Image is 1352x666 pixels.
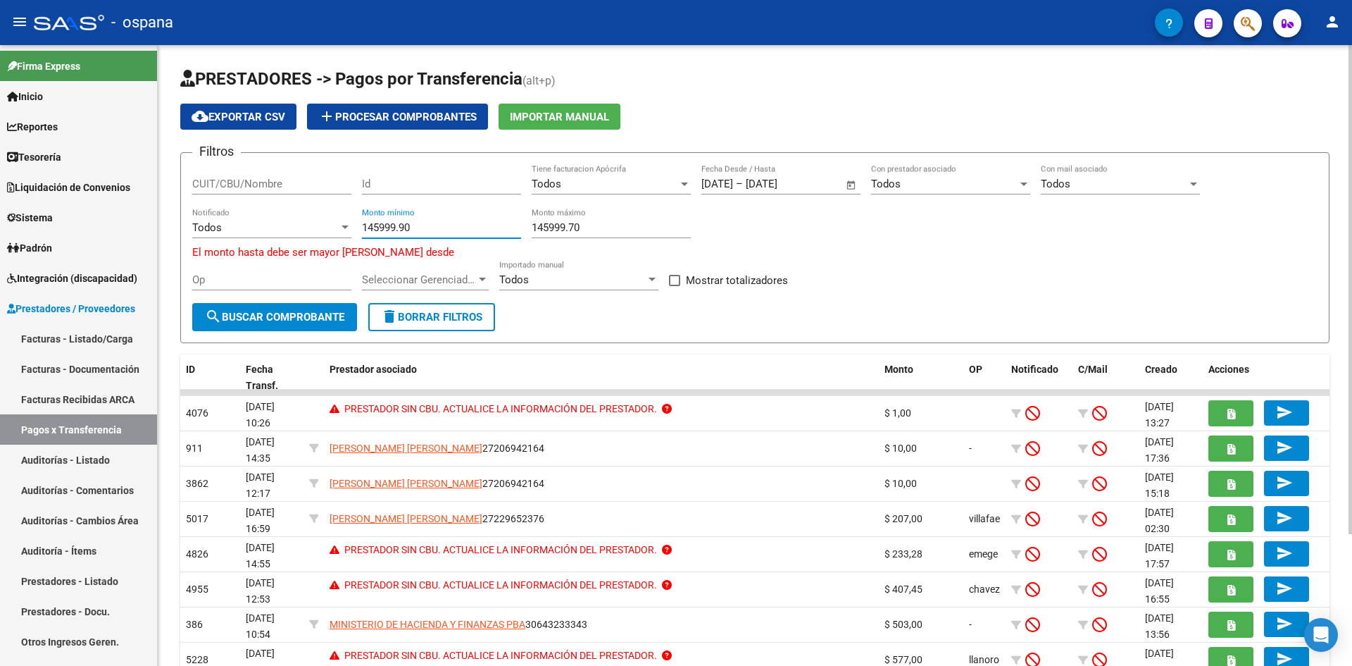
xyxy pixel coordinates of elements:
datatable-header-cell: C/Mail [1072,354,1139,401]
span: Creado [1145,364,1177,375]
span: 30643233343 [330,619,587,630]
button: Procesar Comprobantes [307,104,488,130]
datatable-header-cell: Acciones [1203,354,1329,401]
span: Todos [499,273,529,286]
button: Borrar Filtros [368,303,495,331]
datatable-header-cell: Monto [879,354,963,401]
input: Fecha fin [746,178,814,190]
span: [DATE] 14:35 [246,436,275,464]
span: Acciones [1208,364,1249,375]
span: Fecha Transf. [246,364,278,391]
span: Todos [1041,178,1070,190]
span: Notificado [1011,364,1058,375]
span: chavezjorge [969,584,1022,595]
span: [DATE] 13:56 [1145,612,1174,640]
mat-icon: person [1324,13,1341,30]
span: $ 407,45 [884,584,922,595]
span: (alt+p) [522,74,556,87]
p: PRESTADOR SIN CBU. ACTUALICE LA INFORMACIÓN DEL PRESTADOR. [344,648,657,664]
span: emege [969,548,998,560]
button: Open calendar [844,177,860,193]
span: villafaesilv [969,513,1014,524]
span: [DATE] 13:27 [1145,401,1174,428]
span: [DATE] 17:36 [1145,436,1174,464]
span: C/Mail [1078,364,1108,375]
span: [PERSON_NAME] [PERSON_NAME] [330,443,482,454]
p: PRESTADOR SIN CBU. ACTUALICE LA INFORMACIÓN DEL PRESTADOR. [344,542,657,558]
span: [DATE] 15:18 [1145,471,1174,499]
span: [DATE] 16:55 [1145,577,1174,605]
span: $ 1,00 [884,407,911,419]
span: 911 [186,443,203,454]
datatable-header-cell: Notificado [1006,354,1072,401]
span: MINISTERIO DE HACIENDA Y FINANZAS PBA [330,619,525,630]
span: 4076 [186,407,208,419]
span: llanorober [969,654,1013,665]
datatable-header-cell: Fecha Transf. [240,354,303,401]
span: Integración (discapacidad) [7,271,137,286]
datatable-header-cell: ID [180,354,240,401]
datatable-header-cell: Creado [1139,354,1203,401]
mat-icon: send [1276,580,1293,597]
mat-icon: add [318,108,335,125]
span: Borrar Filtros [381,311,482,323]
span: $ 503,00 [884,619,922,630]
span: 27206942164 [330,443,544,454]
span: Procesar Comprobantes [318,111,477,123]
span: Tesorería [7,149,61,165]
span: [DATE] 10:26 [246,401,275,428]
mat-icon: cloud_download [192,108,208,125]
span: Monto [884,364,913,375]
mat-icon: send [1276,404,1293,421]
span: - [969,619,972,630]
mat-icon: send [1276,545,1293,562]
span: [DATE] 17:57 [1145,542,1174,569]
span: Buscar Comprobante [205,311,344,323]
span: 27206942164 [330,478,544,489]
span: [PERSON_NAME] [PERSON_NAME] [330,513,482,524]
span: Sistema [7,210,53,226]
button: Importar Manual [499,104,620,130]
span: [DATE] 10:54 [246,612,275,640]
mat-icon: send [1276,510,1293,526]
p: PRESTADOR SIN CBU. ACTUALICE LA INFORMACIÓN DEL PRESTADOR. [344,577,657,593]
span: Prestador asociado [330,364,417,375]
span: $ 207,00 [884,513,922,524]
span: [DATE] 12:53 [246,577,275,605]
span: Inicio [7,89,43,104]
h3: Filtros [192,142,241,161]
span: 27229652376 [330,513,544,524]
span: [DATE] 02:30 [1145,507,1174,534]
span: 386 [186,619,203,630]
span: Todos [192,221,222,234]
span: 5017 [186,513,208,524]
span: [DATE] 16:59 [246,507,275,534]
span: Mostrar totalizadores [686,272,788,289]
span: Seleccionar Gerenciador [362,273,476,286]
span: 3862 [186,478,208,489]
mat-icon: send [1276,439,1293,456]
span: PRESTADORES -> Pagos por Transferencia [180,69,522,89]
span: [PERSON_NAME] [PERSON_NAME] [330,478,482,489]
mat-icon: delete [381,308,398,325]
span: 4826 [186,548,208,560]
span: 5228 [186,654,208,665]
span: Padrón [7,240,52,256]
mat-icon: send [1276,615,1293,632]
span: – [736,178,743,190]
span: $ 233,28 [884,548,922,560]
span: [DATE] 14:55 [246,542,275,569]
span: Importar Manual [510,111,609,123]
mat-icon: send [1276,474,1293,491]
span: - ospana [111,7,173,38]
button: Buscar Comprobante [192,303,357,331]
span: Todos [871,178,901,190]
div: Open Intercom Messenger [1304,618,1338,652]
datatable-header-cell: OP [963,354,1006,401]
mat-icon: menu [11,13,28,30]
span: Prestadores / Proveedores [7,301,135,316]
input: Fecha inicio [701,178,733,190]
span: Todos [532,178,561,190]
p: PRESTADOR SIN CBU. ACTUALICE LA INFORMACIÓN DEL PRESTADOR. [344,401,657,417]
p: El monto hasta debe ser mayor [PERSON_NAME] desde [192,245,1317,260]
